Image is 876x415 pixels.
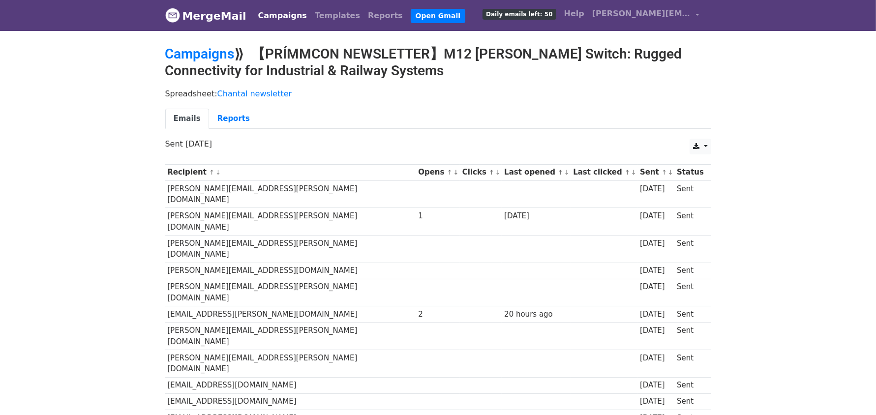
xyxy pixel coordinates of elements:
td: Sent [674,350,706,377]
div: [DATE] [640,281,672,293]
a: ↓ [564,169,570,176]
td: [PERSON_NAME][EMAIL_ADDRESS][PERSON_NAME][DOMAIN_NAME] [165,350,416,377]
a: Help [560,4,588,24]
a: Reports [209,109,258,129]
img: MergeMail logo [165,8,180,23]
td: [PERSON_NAME][EMAIL_ADDRESS][PERSON_NAME][DOMAIN_NAME] [165,180,416,208]
td: Sent [674,208,706,236]
a: Open Gmail [411,9,465,23]
div: [DATE] [640,210,672,222]
th: Clicks [460,164,502,180]
a: Campaigns [254,6,311,26]
th: Last opened [502,164,571,180]
th: Recipient [165,164,416,180]
a: Reports [364,6,407,26]
div: [DATE] [640,396,672,407]
td: Sent [674,279,706,306]
td: [PERSON_NAME][EMAIL_ADDRESS][PERSON_NAME][DOMAIN_NAME] [165,235,416,263]
td: [EMAIL_ADDRESS][DOMAIN_NAME] [165,377,416,393]
div: [DATE] [640,380,672,391]
td: [PERSON_NAME][EMAIL_ADDRESS][PERSON_NAME][DOMAIN_NAME] [165,323,416,350]
td: [PERSON_NAME][EMAIL_ADDRESS][PERSON_NAME][DOMAIN_NAME] [165,279,416,306]
div: 2 [418,309,457,320]
div: 1 [418,210,457,222]
td: Sent [674,180,706,208]
th: Sent [637,164,674,180]
div: [DATE] [504,210,568,222]
div: [DATE] [640,325,672,336]
a: Templates [311,6,364,26]
th: Opens [416,164,460,180]
td: Sent [674,235,706,263]
h2: ⟫ 【PRÍMMCON NEWSLETTER】M12 [PERSON_NAME] Switch: Rugged Connectivity for Industrial & Railway Sys... [165,46,711,79]
a: ↑ [447,169,453,176]
div: 聊天小工具 [827,368,876,415]
a: Emails [165,109,209,129]
p: Sent [DATE] [165,139,711,149]
p: Spreadsheet: [165,89,711,99]
a: ↑ [625,169,630,176]
div: [DATE] [640,309,672,320]
a: ↑ [662,169,667,176]
iframe: Chat Widget [827,368,876,415]
a: Daily emails left: 50 [479,4,560,24]
span: Daily emails left: 50 [483,9,556,20]
a: Chantal newsletter [217,89,292,98]
td: [PERSON_NAME][EMAIL_ADDRESS][DOMAIN_NAME] [165,263,416,279]
td: Sent [674,263,706,279]
a: ↓ [631,169,636,176]
div: [DATE] [640,183,672,195]
th: Status [674,164,706,180]
a: ↓ [453,169,459,176]
td: [EMAIL_ADDRESS][DOMAIN_NAME] [165,393,416,410]
td: Sent [674,393,706,410]
a: ↑ [489,169,494,176]
a: ↓ [495,169,501,176]
a: ↑ [558,169,563,176]
td: [PERSON_NAME][EMAIL_ADDRESS][PERSON_NAME][DOMAIN_NAME] [165,208,416,236]
a: ↓ [668,169,673,176]
a: MergeMail [165,5,246,26]
td: Sent [674,377,706,393]
span: [PERSON_NAME][EMAIL_ADDRESS][PERSON_NAME][DOMAIN_NAME] [592,8,691,20]
div: [DATE] [640,265,672,276]
div: [DATE] [640,353,672,364]
a: ↑ [209,169,214,176]
td: Sent [674,323,706,350]
td: Sent [674,306,706,323]
a: ↓ [215,169,221,176]
div: [DATE] [640,238,672,249]
th: Last clicked [571,164,638,180]
td: [EMAIL_ADDRESS][PERSON_NAME][DOMAIN_NAME] [165,306,416,323]
div: 20 hours ago [504,309,568,320]
a: [PERSON_NAME][EMAIL_ADDRESS][PERSON_NAME][DOMAIN_NAME] [588,4,703,27]
a: Campaigns [165,46,235,62]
